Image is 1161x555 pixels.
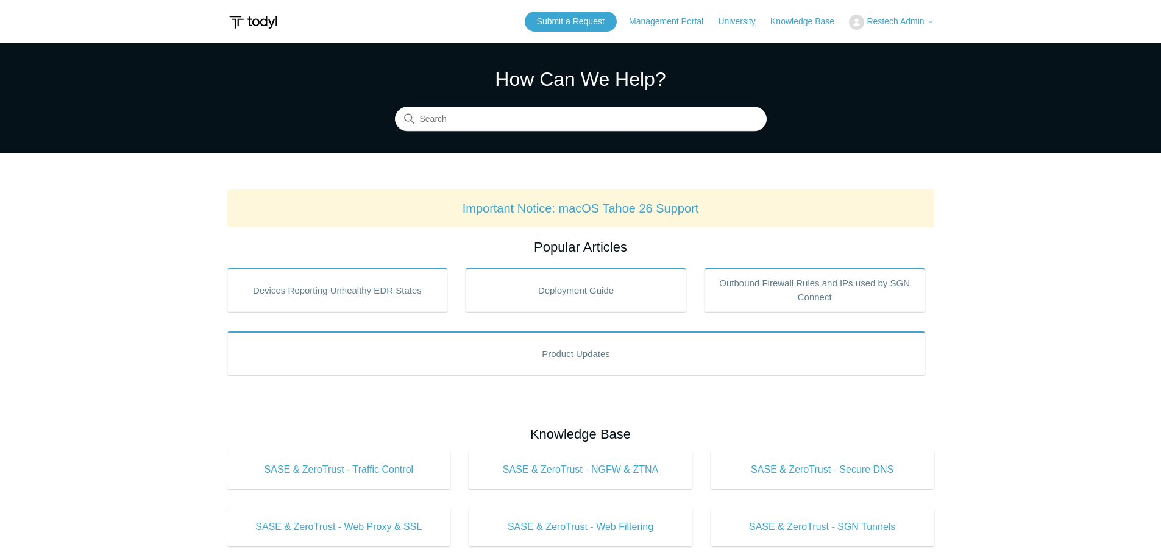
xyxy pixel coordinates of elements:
[227,11,279,34] img: Todyl Support Center Help Center home page
[711,507,934,546] a: SASE & ZeroTrust - SGN Tunnels
[227,268,448,312] a: Devices Reporting Unhealthy EDR States
[867,16,924,26] span: Restech Admin
[525,12,617,32] a: Submit a Request
[466,268,686,312] a: Deployment Guide
[729,520,916,534] span: SASE & ZeroTrust - SGN Tunnels
[227,450,451,489] a: SASE & ZeroTrust - Traffic Control
[227,507,451,546] a: SASE & ZeroTrust - Web Proxy & SSL
[227,331,925,375] a: Product Updates
[469,507,692,546] a: SASE & ZeroTrust - Web Filtering
[629,15,715,28] a: Management Portal
[469,450,692,489] a: SASE & ZeroTrust - NGFW & ZTNA
[463,202,699,215] a: Important Notice: macOS Tahoe 26 Support
[705,268,925,312] a: Outbound Firewall Rules and IPs used by SGN Connect
[729,462,916,477] span: SASE & ZeroTrust - Secure DNS
[227,424,934,444] h2: Knowledge Base
[246,462,433,477] span: SASE & ZeroTrust - Traffic Control
[718,15,767,28] a: University
[849,15,934,30] button: Restech Admin
[711,450,934,489] a: SASE & ZeroTrust - Secure DNS
[770,15,847,28] a: Knowledge Base
[227,237,934,257] h2: Popular Articles
[487,462,674,477] span: SASE & ZeroTrust - NGFW & ZTNA
[395,65,767,94] h1: How Can We Help?
[246,520,433,534] span: SASE & ZeroTrust - Web Proxy & SSL
[487,520,674,534] span: SASE & ZeroTrust - Web Filtering
[395,107,767,132] input: Search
